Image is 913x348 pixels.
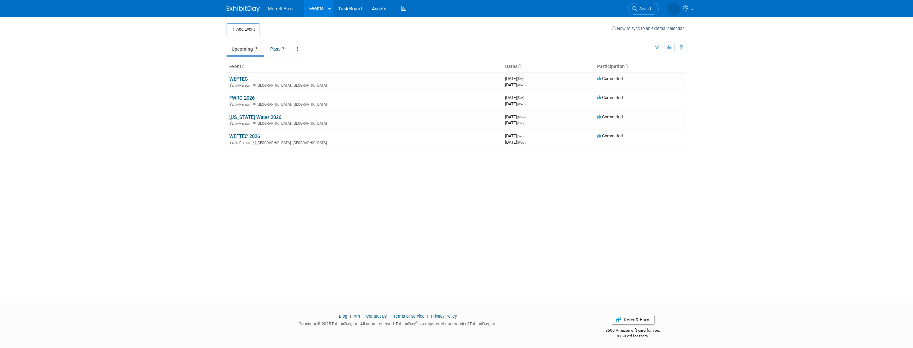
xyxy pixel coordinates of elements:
[517,96,524,100] span: (Sun)
[597,133,623,138] span: Committed
[393,314,425,319] a: Terms of Service
[579,333,687,339] div: $150 off for them.
[597,76,623,81] span: Committed
[628,3,659,15] a: Search
[388,314,392,319] span: |
[227,43,264,55] a: Upcoming4
[524,133,525,138] span: -
[505,82,525,87] span: [DATE]
[265,43,291,55] a: Past9
[597,95,623,100] span: Committed
[280,46,286,51] span: 9
[505,114,527,119] span: [DATE]
[235,121,252,126] span: In-Person
[517,102,525,106] span: (Wed)
[505,140,525,145] span: [DATE]
[526,114,527,119] span: -
[594,61,686,72] th: Participation
[227,319,569,327] div: Copyright © 2025 ExhibitDay, Inc. All rights reserved. ExhibitDay is a registered trademark of Ex...
[517,77,523,81] span: (Sat)
[229,101,500,107] div: [GEOGRAPHIC_DATA], [GEOGRAPHIC_DATA]
[227,61,502,72] th: Event
[366,314,387,319] a: Contact Us
[517,83,525,87] span: (Wed)
[517,121,524,125] span: (Thu)
[227,6,260,12] img: ExhibitDay
[667,2,680,15] img: Brian Hertzog
[348,314,353,319] span: |
[229,76,248,82] a: WEFTEC
[426,314,430,319] span: |
[354,314,360,319] a: API
[235,141,252,145] span: In-Person
[230,121,234,125] img: In-Person Event
[268,6,294,11] span: Merrell Bros.
[235,83,252,88] span: In-Person
[517,115,525,119] span: (Mon)
[229,114,281,120] a: [US_STATE] Water 2026
[229,95,255,101] a: FWRC 2026
[230,83,234,87] img: In-Person Event
[597,114,623,119] span: Committed
[612,26,686,31] a: How to sync to an external calendar...
[253,46,259,51] span: 4
[505,95,526,100] span: [DATE]
[230,102,234,106] img: In-Person Event
[505,101,525,106] span: [DATE]
[505,133,525,138] span: [DATE]
[579,323,687,339] div: $500 Amazon gift card for you,
[415,321,418,325] sup: ®
[230,141,234,144] img: In-Person Event
[505,76,525,81] span: [DATE]
[525,95,526,100] span: -
[227,23,260,35] button: Add Event
[625,64,628,69] a: Sort by Participation Type
[229,120,500,126] div: [GEOGRAPHIC_DATA], [GEOGRAPHIC_DATA]
[517,134,523,138] span: (Sat)
[524,76,525,81] span: -
[505,120,524,125] span: [DATE]
[339,314,347,319] a: Blog
[241,64,245,69] a: Sort by Event Name
[229,133,260,139] a: WEFTEC 2026
[517,141,525,144] span: (Wed)
[229,82,500,88] div: [GEOGRAPHIC_DATA], [GEOGRAPHIC_DATA]
[502,61,594,72] th: Dates
[361,314,365,319] span: |
[611,315,655,325] a: Refer & Earn
[431,314,457,319] a: Privacy Policy
[517,64,521,69] a: Sort by Start Date
[229,140,500,145] div: [GEOGRAPHIC_DATA], [GEOGRAPHIC_DATA]
[637,6,652,11] span: Search
[235,102,252,107] span: In-Person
